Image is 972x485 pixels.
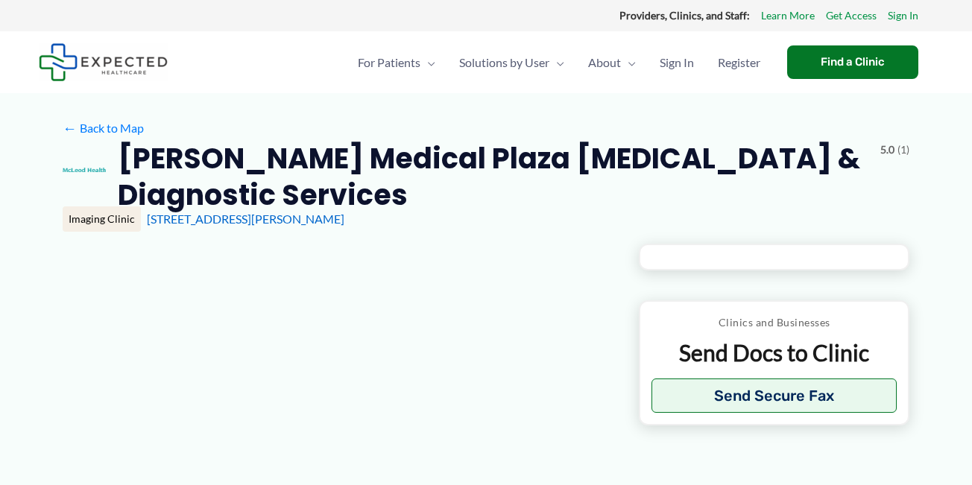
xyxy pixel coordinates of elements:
a: AboutMenu Toggle [576,37,648,89]
span: Menu Toggle [420,37,435,89]
p: Clinics and Businesses [651,313,897,332]
a: Sign In [888,6,918,25]
a: ←Back to Map [63,117,144,139]
strong: Providers, Clinics, and Staff: [619,9,750,22]
nav: Primary Site Navigation [346,37,772,89]
a: [STREET_ADDRESS][PERSON_NAME] [147,212,344,226]
span: Solutions by User [459,37,549,89]
a: Find a Clinic [787,45,918,79]
a: Register [706,37,772,89]
a: Solutions by UserMenu Toggle [447,37,576,89]
span: (1) [897,140,909,159]
a: For PatientsMenu Toggle [346,37,447,89]
span: Register [718,37,760,89]
h2: [PERSON_NAME] Medical Plaza [MEDICAL_DATA] & Diagnostic Services [118,140,868,214]
span: Menu Toggle [621,37,636,89]
span: Sign In [660,37,694,89]
span: ← [63,121,77,135]
button: Send Secure Fax [651,378,897,413]
p: Send Docs to Clinic [651,338,897,367]
span: Menu Toggle [549,37,564,89]
span: For Patients [358,37,420,89]
img: Expected Healthcare Logo - side, dark font, small [39,43,168,81]
div: Imaging Clinic [63,206,141,232]
span: About [588,37,621,89]
a: Sign In [648,37,706,89]
a: Get Access [826,6,877,25]
a: Learn More [761,6,815,25]
span: 5.0 [880,140,894,159]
